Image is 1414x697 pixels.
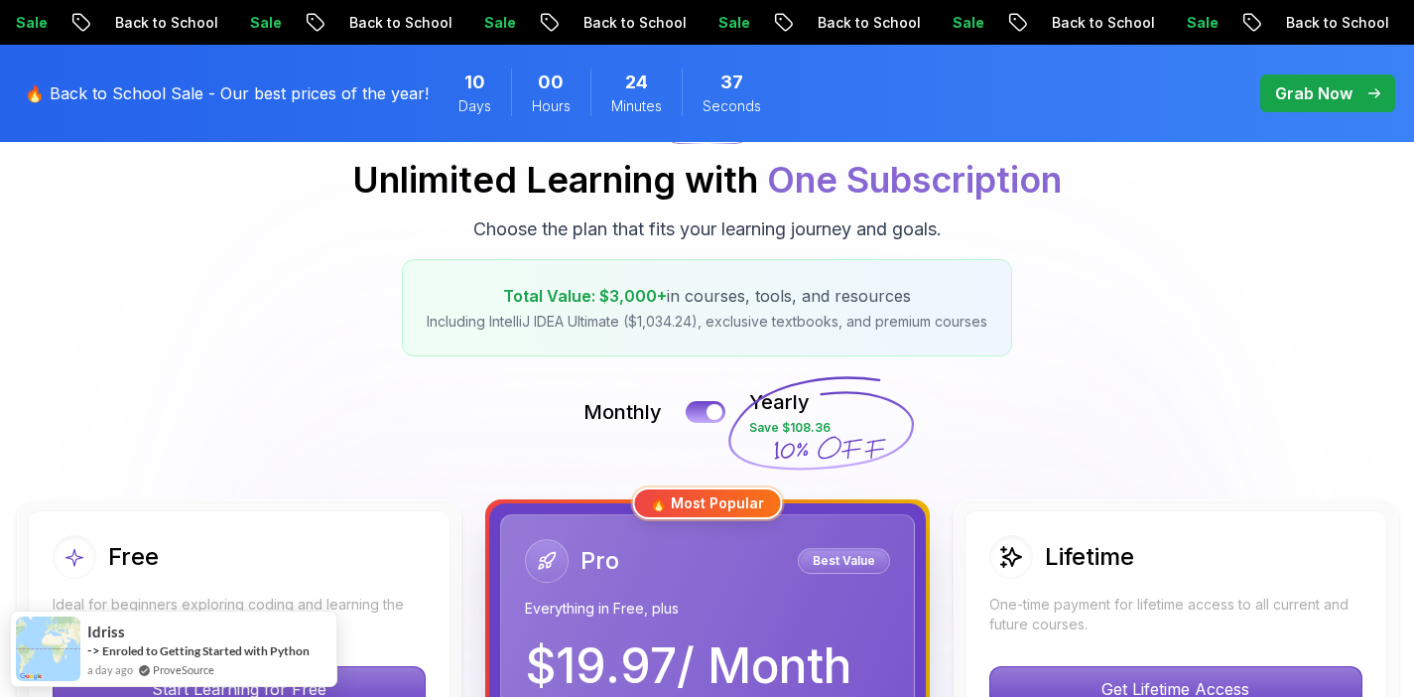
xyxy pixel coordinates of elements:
[801,551,887,571] p: Best Value
[989,595,1362,634] p: One-time payment for lifetime access to all current and future courses.
[458,96,491,116] span: Days
[352,160,1062,200] h2: Unlimited Learning with
[1129,13,1264,33] p: Back to School
[87,661,133,678] span: a day ago
[108,541,159,573] h2: Free
[102,643,310,658] a: Enroled to Getting Started with Python
[562,13,625,33] p: Sale
[767,158,1062,202] span: One Subscription
[1275,81,1352,105] p: Grab Now
[427,312,987,332] p: Including IntelliJ IDEA Ultimate ($1,034.24), exclusive textbooks, and premium courses
[193,13,327,33] p: Back to School
[538,69,564,96] span: 0 Hours
[625,69,648,96] span: 24 Minutes
[525,599,890,619] p: Everything in Free, plus
[611,96,662,116] span: Minutes
[583,398,662,426] p: Monthly
[53,595,426,634] p: Ideal for beginners exploring coding and learning the basics for free.
[703,96,761,116] span: Seconds
[720,69,743,96] span: 37 Seconds
[16,617,80,681] img: provesource social proof notification image
[525,642,851,690] p: $ 19.97 / Month
[895,13,1030,33] p: Back to School
[796,13,859,33] p: Sale
[87,624,125,640] span: idriss
[580,545,619,577] h2: Pro
[464,69,485,96] span: 10 Days
[532,96,571,116] span: Hours
[661,13,796,33] p: Back to School
[87,642,100,658] span: ->
[427,284,987,308] p: in courses, tools, and resources
[503,286,667,306] span: Total Value: $3,000+
[427,13,562,33] p: Back to School
[93,13,157,33] p: Sale
[1045,541,1134,573] h2: Lifetime
[153,661,214,678] a: ProveSource
[1264,13,1328,33] p: Sale
[25,81,429,105] p: 🔥 Back to School Sale - Our best prices of the year!
[1030,13,1093,33] p: Sale
[473,215,942,243] p: Choose the plan that fits your learning journey and goals.
[327,13,391,33] p: Sale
